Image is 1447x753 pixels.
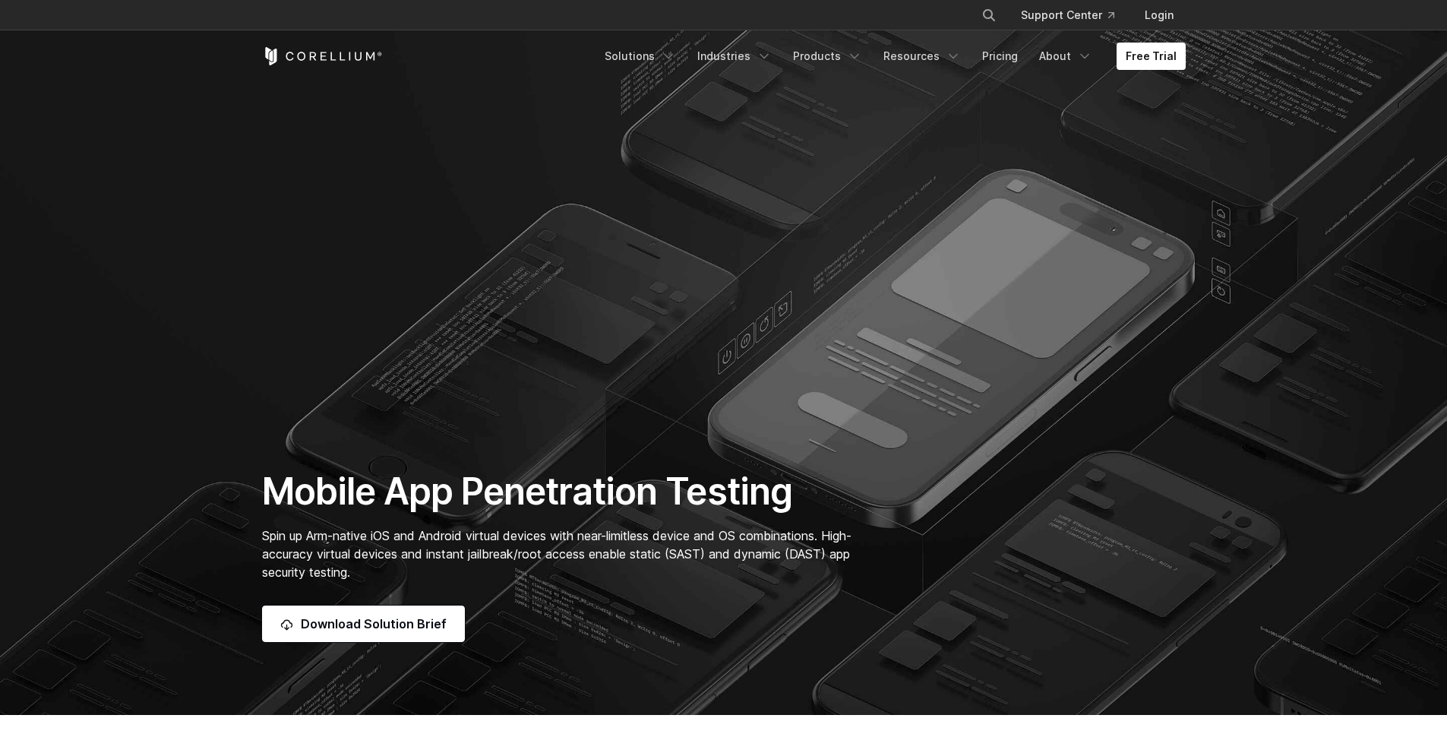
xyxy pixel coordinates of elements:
[262,606,465,642] a: Download Solution Brief
[262,528,851,580] span: Spin up Arm-native iOS and Android virtual devices with near-limitless device and OS combinations...
[1133,2,1186,29] a: Login
[975,2,1003,29] button: Search
[262,469,867,514] h1: Mobile App Penetration Testing
[596,43,685,70] a: Solutions
[688,43,781,70] a: Industries
[963,2,1186,29] div: Navigation Menu
[973,43,1027,70] a: Pricing
[1009,2,1126,29] a: Support Center
[1117,43,1186,70] a: Free Trial
[874,43,970,70] a: Resources
[596,43,1186,70] div: Navigation Menu
[784,43,871,70] a: Products
[1030,43,1101,70] a: About
[262,47,383,65] a: Corellium Home
[301,615,447,633] span: Download Solution Brief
